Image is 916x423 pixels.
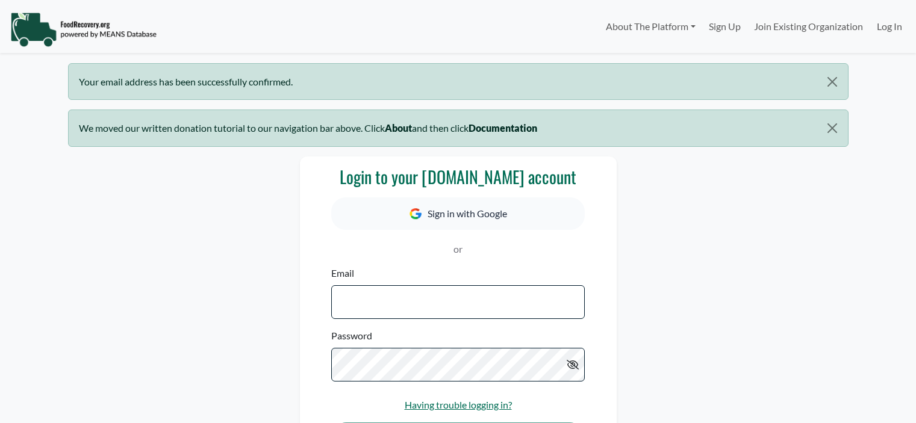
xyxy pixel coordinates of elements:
a: Sign Up [702,14,747,39]
button: Close [817,64,847,100]
label: Email [331,266,354,280]
a: About The Platform [599,14,702,39]
button: Close [817,110,847,146]
a: Log In [870,14,909,39]
div: Your email address has been successfully confirmed. [68,63,849,100]
img: Google Icon [410,208,422,220]
h3: Login to your [DOMAIN_NAME] account [331,167,584,187]
button: Sign in with Google [331,197,584,230]
label: Password [331,329,372,343]
p: or [331,242,584,256]
b: About [385,122,412,134]
a: Join Existing Organization [747,14,870,39]
b: Documentation [469,122,537,134]
a: Having trouble logging in? [405,399,512,410]
img: NavigationLogo_FoodRecovery-91c16205cd0af1ed486a0f1a7774a6544ea792ac00100771e7dd3ec7c0e58e41.png [10,11,157,48]
div: We moved our written donation tutorial to our navigation bar above. Click and then click [68,110,849,146]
